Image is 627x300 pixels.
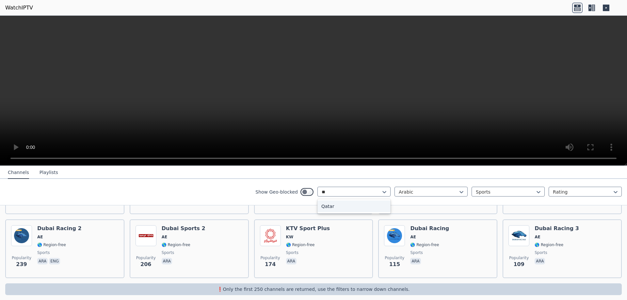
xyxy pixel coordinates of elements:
[140,261,151,268] span: 206
[37,250,50,255] span: sports
[162,242,190,247] span: 🌎 Region-free
[535,225,579,232] h6: Dubai Racing 3
[410,250,423,255] span: sports
[509,255,529,261] span: Popularity
[162,234,167,240] span: AE
[410,242,439,247] span: 🌎 Region-free
[255,189,298,195] label: Show Geo-blocked
[389,261,400,268] span: 115
[11,225,32,246] img: Dubai Racing 2
[136,225,156,246] img: Dubai Sports 2
[162,225,205,232] h6: Dubai Sports 2
[535,242,563,247] span: 🌎 Region-free
[317,200,391,212] div: Qatar
[40,166,58,179] button: Playlists
[261,255,280,261] span: Popularity
[286,258,297,264] p: ara
[535,258,545,264] p: ara
[162,250,174,255] span: sports
[37,234,43,240] span: AE
[410,225,449,232] h6: Dubai Racing
[16,261,27,268] span: 239
[8,286,619,292] p: ❗️Only the first 250 channels are returned, use the filters to narrow down channels.
[410,258,421,264] p: ara
[260,225,281,246] img: KTV Sport Plus
[8,166,29,179] button: Channels
[385,255,404,261] span: Popularity
[136,255,156,261] span: Popularity
[535,250,547,255] span: sports
[5,4,33,12] a: WatchIPTV
[37,242,66,247] span: 🌎 Region-free
[286,250,298,255] span: sports
[286,234,294,240] span: KW
[384,225,405,246] img: Dubai Racing
[162,258,172,264] p: ara
[37,258,48,264] p: ara
[49,258,60,264] p: eng
[508,225,529,246] img: Dubai Racing 3
[535,234,540,240] span: AE
[12,255,31,261] span: Popularity
[410,234,416,240] span: AE
[513,261,524,268] span: 109
[265,261,276,268] span: 174
[37,225,82,232] h6: Dubai Racing 2
[286,242,315,247] span: 🌎 Region-free
[286,225,330,232] h6: KTV Sport Plus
